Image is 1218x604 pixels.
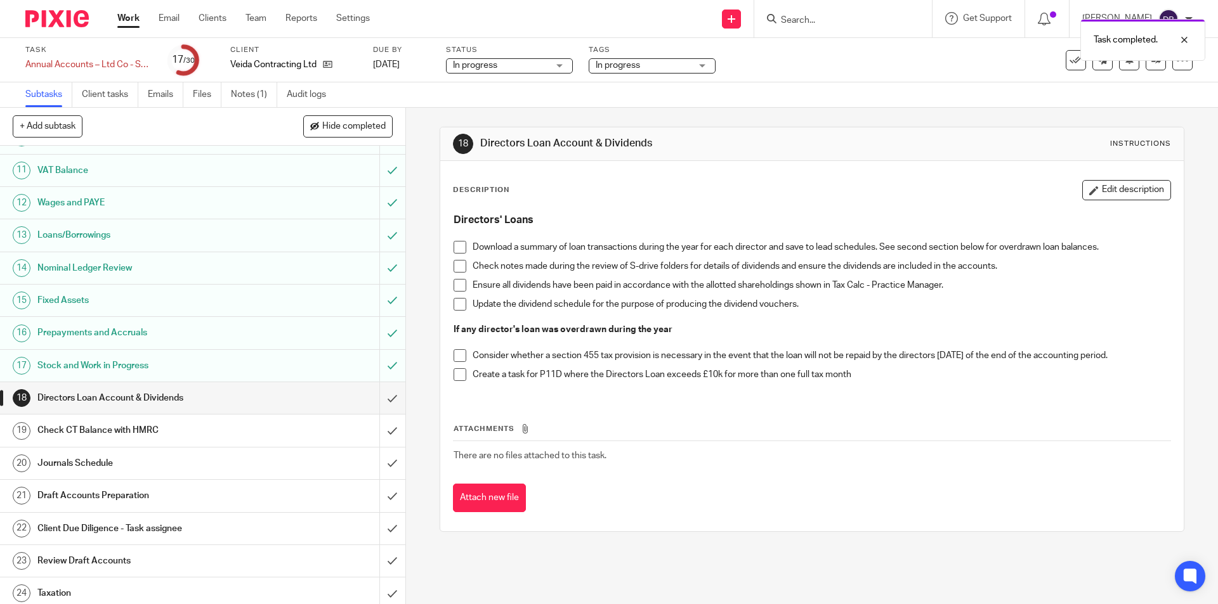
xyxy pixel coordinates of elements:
[230,58,317,71] p: Veida Contracting Ltd
[13,357,30,375] div: 17
[589,45,716,55] label: Tags
[473,260,1170,273] p: Check notes made during the review of S-drive folders for details of dividends and ensure the div...
[454,451,606,460] span: There are no files attached to this task.
[37,161,257,180] h1: VAT Balance
[13,259,30,277] div: 14
[1158,9,1179,29] img: svg%3E
[13,487,30,504] div: 21
[13,552,30,570] div: 23
[336,12,370,25] a: Settings
[1082,180,1171,200] button: Edit description
[303,115,393,137] button: Hide completed
[231,82,277,107] a: Notes (1)
[117,12,140,25] a: Work
[37,486,257,505] h1: Draft Accounts Preparation
[193,82,221,107] a: Files
[13,226,30,244] div: 13
[13,389,30,407] div: 18
[322,122,386,132] span: Hide completed
[473,241,1170,254] p: Download a summary of loan transactions during the year for each director and save to lead schedu...
[37,323,257,342] h1: Prepayments and Accruals
[230,45,357,55] label: Client
[454,215,534,225] strong: Directors' Loans
[453,185,509,195] p: Description
[480,137,839,150] h1: Directors Loan Account & Dividends
[373,45,430,55] label: Due by
[13,324,30,342] div: 16
[13,194,30,212] div: 12
[25,45,152,55] label: Task
[473,349,1170,362] p: Consider whether a section 455 tax provision is necessary in the event that the loan will not be ...
[453,484,526,512] button: Attach new file
[37,193,257,212] h1: Wages and PAYE
[183,57,195,64] small: /30
[37,519,257,538] h1: Client Due Diligence - Task assignee
[13,422,30,440] div: 19
[172,53,195,67] div: 17
[159,12,180,25] a: Email
[37,421,257,440] h1: Check CT Balance with HMRC
[37,584,257,603] h1: Taxation
[13,292,30,309] div: 15
[473,279,1170,292] p: Ensure all dividends have been paid in accordance with the allotted shareholdings shown in Tax Ca...
[446,45,573,55] label: Status
[13,584,30,602] div: 24
[454,425,514,432] span: Attachments
[285,12,317,25] a: Reports
[148,82,183,107] a: Emails
[473,298,1170,311] p: Update the dividend schedule for the purpose of producing the dividend vouchers.
[454,325,672,334] strong: If any director's loan was overdrawn during the year
[37,356,257,375] h1: Stock and Work in Progress
[25,10,89,27] img: Pixie
[25,58,152,71] div: Annual Accounts – Ltd Co - Software
[453,61,497,70] span: In progress
[82,82,138,107] a: Client tasks
[13,162,30,179] div: 11
[37,551,257,570] h1: Review Draft Accounts
[13,115,82,137] button: + Add subtask
[37,291,257,310] h1: Fixed Assets
[246,12,266,25] a: Team
[453,134,473,154] div: 18
[199,12,226,25] a: Clients
[596,61,640,70] span: In progress
[13,454,30,472] div: 20
[373,60,400,69] span: [DATE]
[1110,139,1171,149] div: Instructions
[13,520,30,537] div: 22
[25,82,72,107] a: Subtasks
[37,389,257,408] h1: Directors Loan Account & Dividends
[473,368,1170,381] p: Create a task for P11D where the Directors Loan exceeds £10k for more than one full tax month
[37,454,257,473] h1: Journals Schedule
[37,226,257,245] h1: Loans/Borrowings
[37,259,257,278] h1: Nominal Ledger Review
[1094,34,1158,46] p: Task completed.
[287,82,336,107] a: Audit logs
